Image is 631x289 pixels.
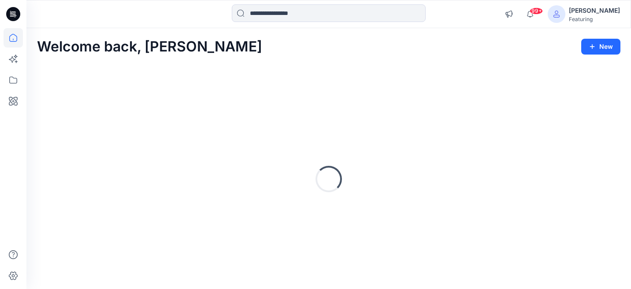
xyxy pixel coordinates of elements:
span: 99+ [530,7,543,15]
div: Featuring [569,16,620,22]
h2: Welcome back, [PERSON_NAME] [37,39,262,55]
svg: avatar [553,11,560,18]
button: New [581,39,620,55]
div: [PERSON_NAME] [569,5,620,16]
